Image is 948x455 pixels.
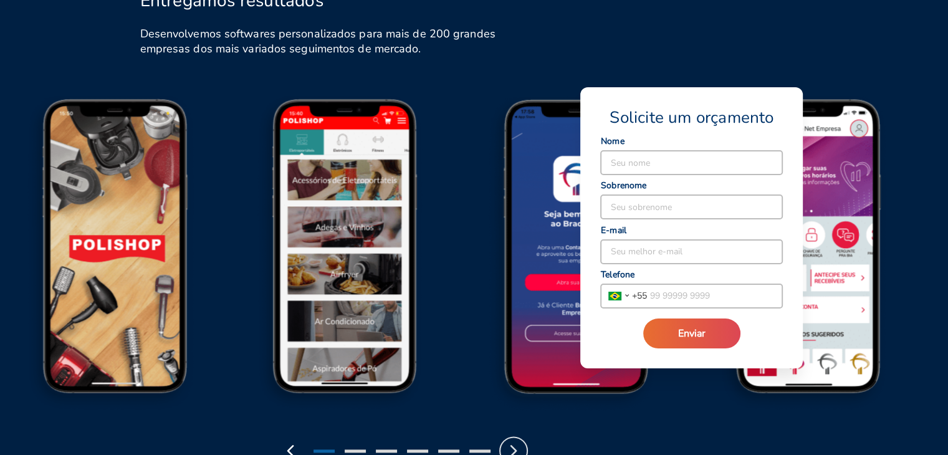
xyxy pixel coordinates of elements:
h6: Desenvolvemos softwares personalizados para mais de 200 grandes empresas dos mais variados seguim... [140,26,507,56]
input: Seu nome [601,151,782,175]
span: Solicite um orçamento [610,107,773,128]
input: Seu sobrenome [601,195,782,219]
button: Enviar [643,318,740,348]
img: Bradesco Screen 2 [696,96,927,418]
input: 99 99999 9999 [647,284,782,308]
span: + 55 [632,289,647,302]
img: Bradesco Screen 1 [464,96,696,418]
span: Enviar [678,327,706,340]
input: Seu melhor e-mail [601,240,782,264]
img: Polishop Screen 2 [232,96,464,418]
